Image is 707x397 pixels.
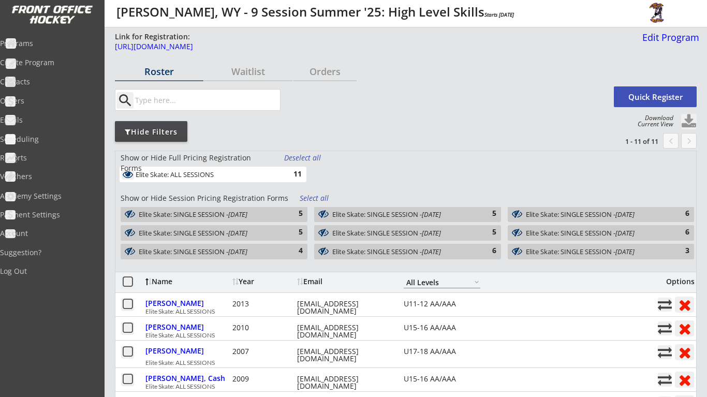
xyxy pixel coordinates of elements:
[675,372,694,388] button: Remove from roster (no refund)
[136,170,278,180] div: Elite Skate: ALL SESSIONS
[145,300,230,307] div: [PERSON_NAME]
[526,211,665,218] div: Elite Skate: SINGLE SESSION -
[145,347,230,355] div: [PERSON_NAME]
[115,67,203,76] div: Roster
[232,348,294,355] div: 2007
[282,209,303,219] div: 5
[332,210,472,220] div: Elite Skate: SINGLE SESSION
[615,247,635,256] em: [DATE]
[332,247,472,257] div: Elite Skate: SINGLE SESSION
[116,92,134,109] button: search
[297,324,390,339] div: [EMAIL_ADDRESS][DOMAIN_NAME]
[121,153,272,173] div: Show or Hide Full Pricing Registration Forms
[284,153,322,163] div: Deselect all
[658,373,672,387] button: Move player
[139,247,278,257] div: Elite Skate: SINGLE SESSION
[476,209,496,219] div: 5
[145,308,652,315] div: Elite Skate: ALL SESSIONS
[422,247,441,256] em: [DATE]
[526,229,665,237] div: Elite Skate: SINGLE SESSION -
[615,210,635,219] em: [DATE]
[139,228,278,239] div: Elite Skate: SINGLE SESSION
[282,227,303,238] div: 5
[422,228,441,238] em: [DATE]
[663,133,679,149] button: chevron_left
[139,248,278,255] div: Elite Skate: SINGLE SESSION -
[615,228,635,238] em: [DATE]
[115,127,187,137] div: Hide Filters
[145,384,652,390] div: Elite Skate: ALL SESSIONS
[658,345,672,359] button: Move player
[139,210,278,220] div: Elite Skate: SINGLE SESSION
[297,348,390,362] div: [EMAIL_ADDRESS][DOMAIN_NAME]
[332,229,472,237] div: Elite Skate: SINGLE SESSION -
[404,348,480,355] div: U17-18 AA/AAA
[526,247,665,257] div: Elite Skate: SINGLE SESSION
[115,43,636,50] div: [URL][DOMAIN_NAME]
[228,247,247,256] em: [DATE]
[476,227,496,238] div: 5
[228,210,247,219] em: [DATE]
[675,297,694,313] button: Remove from roster (no refund)
[332,211,472,218] div: Elite Skate: SINGLE SESSION -
[658,321,672,335] button: Move player
[404,324,480,331] div: U15-16 AA/AAA
[297,375,390,390] div: [EMAIL_ADDRESS][DOMAIN_NAME]
[297,300,390,315] div: [EMAIL_ADDRESS][DOMAIN_NAME]
[228,228,247,238] em: [DATE]
[115,43,636,56] a: [URL][DOMAIN_NAME]
[526,210,665,220] div: Elite Skate: SINGLE SESSION
[669,209,689,219] div: 6
[133,90,280,110] input: Type here...
[605,137,658,146] div: 1 - 11 of 11
[526,248,665,255] div: Elite Skate: SINGLE SESSION -
[681,114,697,129] button: Click to download full roster. Your browser settings may try to block it, check your security set...
[300,193,338,203] div: Select all
[232,278,294,285] div: Year
[139,229,278,237] div: Elite Skate: SINGLE SESSION -
[145,278,230,285] div: Name
[422,210,441,219] em: [DATE]
[526,228,665,239] div: Elite Skate: SINGLE SESSION
[115,32,192,42] div: Link for Registration:
[614,86,697,107] button: Quick Register
[332,228,472,239] div: Elite Skate: SINGLE SESSION
[675,320,694,336] button: Remove from roster (no refund)
[632,115,673,127] div: Download Current View
[232,300,294,307] div: 2013
[232,375,294,383] div: 2009
[675,344,694,360] button: Remove from roster (no refund)
[669,227,689,238] div: 6
[638,33,699,42] div: Edit Program
[145,324,230,331] div: [PERSON_NAME]
[121,193,289,203] div: Show or Hide Session Pricing Registration Forms
[638,33,699,51] a: Edit Program
[658,278,695,285] div: Options
[145,375,230,382] div: [PERSON_NAME], Cash
[332,248,472,255] div: Elite Skate: SINGLE SESSION -
[145,332,652,339] div: Elite Skate: ALL SESSIONS
[681,133,697,149] button: keyboard_arrow_right
[658,298,672,312] button: Move player
[484,11,514,18] em: Starts [DATE]
[139,211,278,218] div: Elite Skate: SINGLE SESSION -
[404,375,480,383] div: U15-16 AA/AAA
[232,324,294,331] div: 2010
[145,360,652,366] div: Elite Skate: ALL SESSIONS
[404,300,480,307] div: U11-12 AA/AAA
[476,246,496,256] div: 6
[297,278,390,285] div: Email
[293,67,357,76] div: Orders
[204,67,292,76] div: Waitlist
[136,171,278,179] div: Elite Skate: ALL SESSIONS
[282,246,303,256] div: 4
[281,169,302,180] div: 11
[669,246,689,256] div: 3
